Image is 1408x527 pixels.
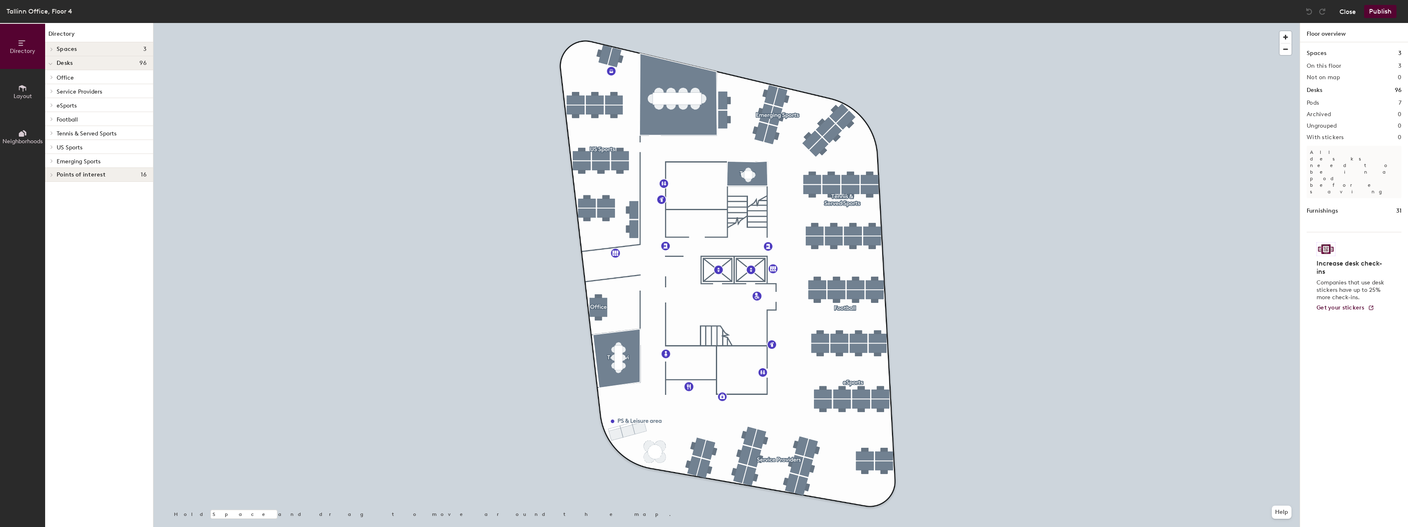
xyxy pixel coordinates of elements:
h2: 0 [1398,111,1401,118]
h1: 3 [1398,49,1401,58]
p: All desks need to be in a pod before saving [1307,146,1401,198]
h2: Archived [1307,111,1331,118]
button: Publish [1364,5,1397,18]
h1: Floor overview [1300,23,1408,42]
h1: 96 [1395,86,1401,95]
span: 16 [141,172,146,178]
span: 3 [143,46,146,53]
span: Spaces [57,46,77,53]
span: Neighborhoods [2,138,43,145]
h2: 0 [1398,123,1401,129]
span: eSports [57,102,77,109]
span: Layout [14,93,32,100]
span: Emerging Sports [57,158,101,165]
p: Companies that use desk stickers have up to 25% more check-ins. [1317,279,1387,301]
h2: 7 [1399,100,1401,106]
img: Redo [1318,7,1326,16]
img: Undo [1305,7,1313,16]
h2: Not on map [1307,74,1340,81]
button: Help [1272,506,1291,519]
img: Sticker logo [1317,242,1335,256]
h2: With stickers [1307,134,1344,141]
span: Directory [10,48,35,55]
span: 96 [139,60,146,66]
h1: Desks [1307,86,1322,95]
h2: 0 [1398,134,1401,141]
a: Get your stickers [1317,305,1374,312]
span: Desks [57,60,73,66]
span: Tennis & Served Sports [57,130,117,137]
span: Get your stickers [1317,304,1365,311]
span: Service Providers [57,88,102,95]
button: Close [1339,5,1356,18]
h4: Increase desk check-ins [1317,259,1387,276]
div: Tallinn Office, Floor 4 [7,6,72,16]
h2: Ungrouped [1307,123,1337,129]
h2: Pods [1307,100,1319,106]
span: Office [57,74,74,81]
span: Football [57,116,78,123]
h2: 0 [1398,74,1401,81]
h2: On this floor [1307,63,1342,69]
h1: Directory [45,30,153,42]
span: US Sports [57,144,82,151]
h1: Spaces [1307,49,1326,58]
h1: 31 [1396,206,1401,215]
h2: 3 [1398,63,1401,69]
span: Points of interest [57,172,105,178]
h1: Furnishings [1307,206,1338,215]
